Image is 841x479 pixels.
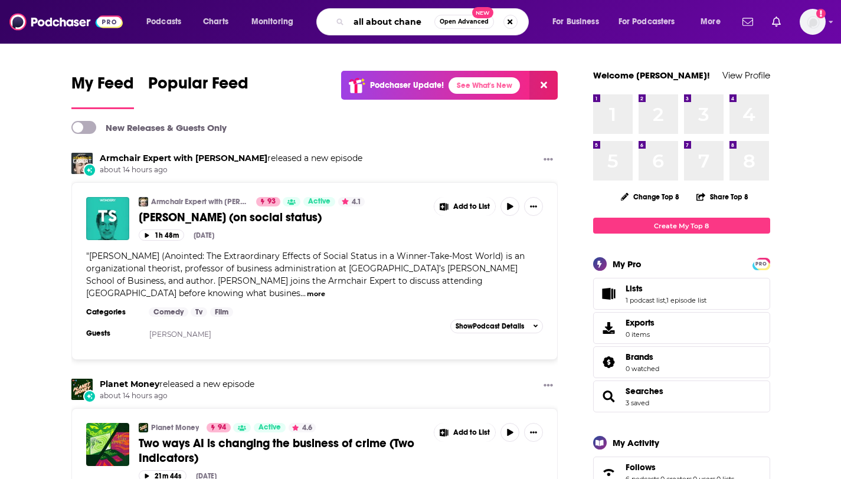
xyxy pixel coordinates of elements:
span: ... [300,288,306,298]
img: Two ways AI is changing the business of crime (Two Indicators) [86,423,129,466]
img: Toby Stuart (on social status) [86,197,129,240]
button: open menu [611,12,692,31]
a: Planet Money [151,423,199,432]
div: My Activity [613,437,659,448]
button: Share Top 8 [696,185,749,208]
span: Podcasts [146,14,181,30]
a: Popular Feed [148,73,248,109]
button: open menu [544,12,614,31]
a: Armchair Expert with [PERSON_NAME] [151,197,248,206]
button: open menu [243,12,309,31]
a: Armchair Expert with Dax Shepard [100,153,267,163]
button: Show More Button [539,153,558,168]
span: Open Advanced [440,19,489,25]
span: Exports [626,317,655,328]
span: Monitoring [251,14,293,30]
h3: Categories [86,307,139,317]
button: Show More Button [434,423,496,442]
p: Podchaser Update! [370,80,444,90]
a: 0 watched [626,365,659,373]
span: about 14 hours ago [100,391,254,401]
div: New Episode [83,163,96,176]
a: 3 saved [626,399,649,407]
span: Add to List [453,202,490,211]
span: Two ways AI is changing the business of crime (Two Indicators) [139,436,414,465]
div: [DATE] [194,231,214,239]
a: 94 [207,423,231,432]
a: Exports [593,312,770,344]
h3: released a new episode [100,153,362,164]
span: For Podcasters [619,14,675,30]
a: Searches [597,388,621,405]
span: Show Podcast Details [456,322,524,330]
a: Active [303,197,335,206]
a: [PERSON_NAME] [149,330,211,339]
button: Change Top 8 [614,189,687,204]
button: open menu [138,12,197,31]
h3: Guests [86,329,139,338]
button: ShowPodcast Details [450,319,544,333]
img: Armchair Expert with Dax Shepard [71,153,93,174]
div: New Episode [83,390,96,403]
span: 94 [218,422,226,434]
span: Exports [597,320,621,336]
span: New [472,7,493,18]
span: about 14 hours ago [100,165,362,175]
a: Brands [626,352,659,362]
button: open menu [692,12,735,31]
a: 1 episode list [666,296,706,304]
a: View Profile [722,70,770,81]
a: Show notifications dropdown [738,12,758,32]
span: " [86,251,525,298]
a: Active [254,423,286,432]
span: For Business [552,14,599,30]
a: Comedy [149,307,188,317]
h3: released a new episode [100,379,254,390]
span: Active [258,422,281,434]
img: Planet Money [71,379,93,400]
a: Brands [597,354,621,370]
span: Searches [593,380,770,412]
span: Add to List [453,428,490,437]
a: Tv [191,307,207,317]
button: 1h 48m [139,229,184,241]
span: Lists [593,278,770,310]
button: 4.1 [338,197,365,206]
button: Show More Button [434,197,496,216]
span: , [665,296,666,304]
span: Logged in as mijal [800,9,826,35]
a: Podchaser - Follow, Share and Rate Podcasts [9,11,123,33]
a: Create My Top 8 [593,218,770,234]
a: See What's New [449,77,520,94]
button: Show More Button [539,379,558,393]
span: My Feed [71,73,134,100]
button: more [307,289,325,299]
a: Planet Money [100,379,159,389]
span: [PERSON_NAME] (on social status) [139,210,322,225]
span: Brands [626,352,653,362]
span: Lists [626,283,643,294]
img: User Profile [800,9,826,35]
a: Lists [626,283,706,294]
span: 93 [267,196,276,208]
a: Welcome [PERSON_NAME]! [593,70,710,81]
a: Charts [195,12,235,31]
a: Follows [626,462,734,473]
a: Searches [626,386,663,396]
span: More [701,14,721,30]
a: Armchair Expert with Dax Shepard [139,197,148,206]
a: New Releases & Guests Only [71,121,227,134]
span: [PERSON_NAME] (Anointed: The Extraordinary Effects of Social Status in a Winner-Take-Most World) ... [86,251,525,298]
span: Charts [203,14,228,30]
a: Planet Money [139,423,148,432]
svg: Add a profile image [816,9,826,18]
span: PRO [754,260,768,268]
a: Lists [597,286,621,302]
button: Show More Button [524,197,543,216]
span: Active [308,196,330,208]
